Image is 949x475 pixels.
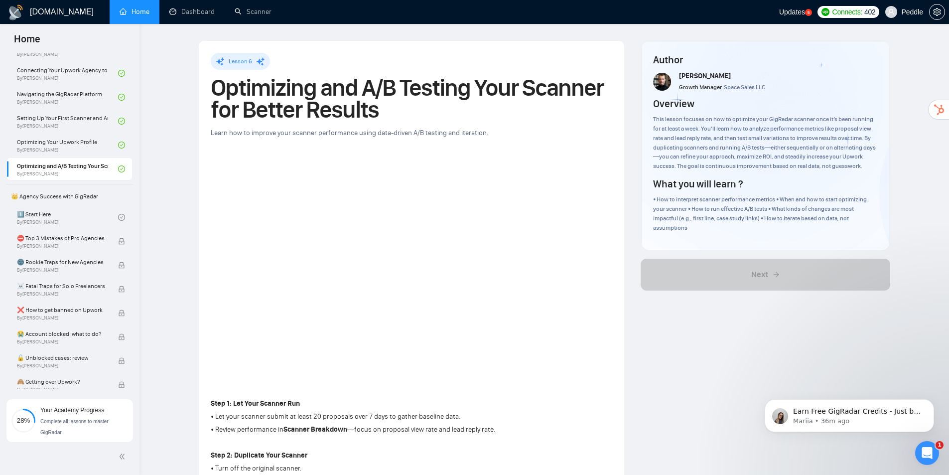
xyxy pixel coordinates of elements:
span: setting [930,8,945,16]
span: check-circle [118,214,125,221]
span: 28% [11,417,35,424]
span: check-circle [118,165,125,172]
span: By [PERSON_NAME] [17,291,108,297]
span: 402 [864,6,875,17]
span: lock [118,310,125,317]
span: ⛔ Top 3 Mistakes of Pro Agencies [17,233,108,243]
span: Updates [779,8,805,16]
span: 👑 Agency Success with GigRadar [7,186,132,206]
span: Space Sales LLC [724,84,765,91]
img: upwork-logo.png [821,8,829,16]
span: Lesson 6 [229,58,252,65]
span: 😭 Account blocked: what to do? [17,329,108,339]
span: 🙈 Getting over Upwork? [17,377,108,387]
a: Setting Up Your First Scanner and Auto-BidderBy[PERSON_NAME] [17,110,118,132]
img: logo [8,4,24,20]
a: dashboardDashboard [169,7,215,16]
span: ☠️ Fatal Traps for Solo Freelancers [17,281,108,291]
p: • Turn off the original scanner. [211,463,525,474]
h4: Author [653,53,878,67]
button: Next [641,259,890,291]
span: By [PERSON_NAME] [17,315,108,321]
span: lock [118,286,125,293]
span: check-circle [118,70,125,77]
span: By [PERSON_NAME] [17,339,108,345]
a: Navigating the GigRadar PlatformBy[PERSON_NAME] [17,86,118,108]
span: lock [118,238,125,245]
span: double-left [119,452,129,462]
a: 1️⃣ Start HereBy[PERSON_NAME] [17,206,118,228]
h4: What you will learn ? [653,177,743,191]
span: 🔓 Unblocked cases: review [17,353,108,363]
span: check-circle [118,94,125,101]
iframe: Intercom live chat [915,441,939,465]
a: 5 [805,9,812,16]
a: Optimizing and A/B Testing Your Scanner for Better ResultsBy[PERSON_NAME] [17,158,118,180]
text: 5 [808,10,810,15]
img: vlad-t.jpg [653,73,671,91]
span: Complete all lessons to master GigRadar. [40,419,109,435]
div: This lesson focuses on how to optimize your GigRadar scanner once it’s been running for at least ... [653,115,878,171]
iframe: Intercom notifications message [750,378,949,448]
p: • Let your scanner submit at least 20 proposals over 7 days to gather baseline data. [211,411,525,422]
span: Growth Manager [679,84,722,91]
span: By [PERSON_NAME] [17,267,108,273]
span: [PERSON_NAME] [679,72,731,80]
span: lock [118,333,125,340]
span: lock [118,262,125,269]
a: setting [929,8,945,16]
span: Learn how to improve your scanner performance using data-driven A/B testing and iteration. [211,129,488,137]
a: homeHome [120,7,149,16]
a: Connecting Your Upwork Agency to GigRadarBy[PERSON_NAME] [17,62,118,84]
a: Optimizing Your Upwork ProfileBy[PERSON_NAME] [17,134,118,156]
span: lock [118,357,125,364]
h1: Optimizing and A/B Testing Your Scanner for Better Results [211,77,612,121]
span: 🌚 Rookie Traps for New Agencies [17,257,108,267]
span: check-circle [118,142,125,149]
p: • Review performance in —focus on proposal view rate and lead reply rate. [211,424,525,435]
span: By [PERSON_NAME] [17,387,108,393]
span: ❌ How to get banned on Upwork [17,305,108,315]
span: By [PERSON_NAME] [17,243,108,249]
div: • How to interpret scanner performance metrics • When and how to start optimizing your scanner • ... [653,195,878,232]
span: user [888,8,895,15]
span: check-circle [118,118,125,125]
span: Connects: [832,6,862,17]
strong: Step 1: Let Your Scanner Run [211,399,300,408]
span: lock [118,381,125,388]
span: Home [6,32,48,53]
span: 1 [936,441,944,449]
span: Next [751,269,768,281]
button: setting [929,4,945,20]
strong: Scanner Breakdown [283,425,347,434]
span: By [PERSON_NAME] [17,363,108,369]
span: Your Academy Progress [40,407,104,414]
strong: Step 2: Duplicate Your Scanner [211,451,307,460]
a: searchScanner [235,7,271,16]
h4: Overview [653,97,694,111]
